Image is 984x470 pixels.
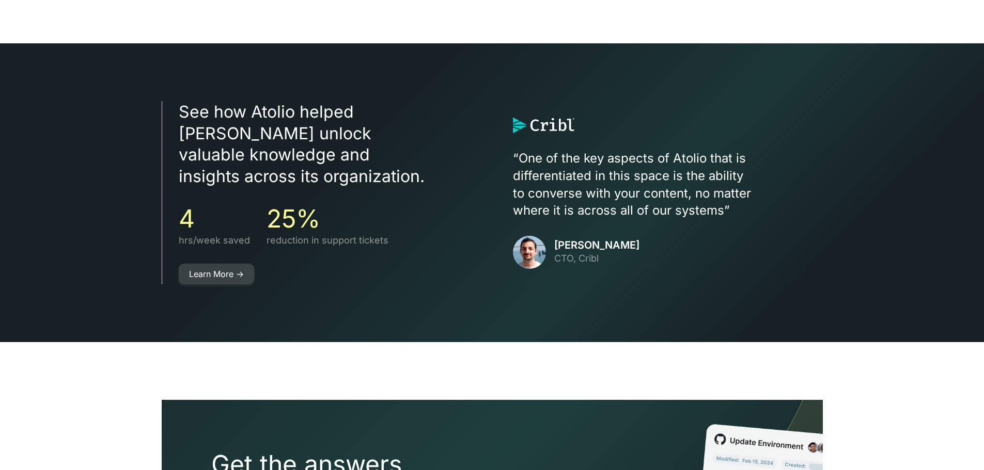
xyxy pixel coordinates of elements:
[179,101,472,187] h3: See how Atolio helped [PERSON_NAME] unlock valuable knowledge and insights across its organization.
[513,150,823,219] p: “One of the key aspects of Atolio that is differentiated in this space is the ability to converse...
[932,420,984,470] iframe: Chat Widget
[179,204,250,234] h3: 4
[513,236,546,269] img: avatar
[179,264,254,284] a: Learn More ->
[513,117,574,134] img: logo
[554,251,639,265] p: CTO, Cribl
[554,239,639,251] h3: [PERSON_NAME]
[267,233,388,247] p: reduction in support tickets
[267,204,388,234] h3: 25%
[179,233,250,247] p: hrs/week saved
